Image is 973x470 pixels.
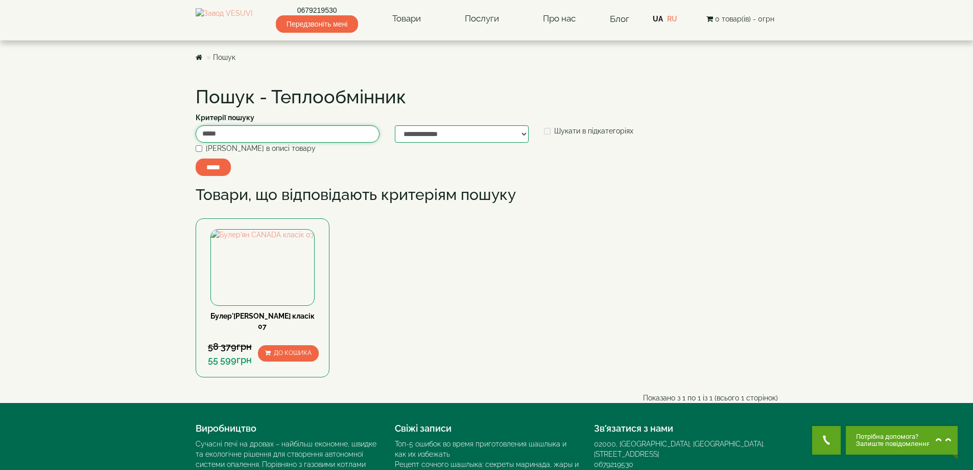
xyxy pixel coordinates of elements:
[715,15,774,23] span: 0 товар(ів) - 0грн
[258,345,319,361] button: До кошика
[846,426,958,455] button: Chat button
[667,15,677,23] a: RU
[206,353,254,367] div: 55 599грн
[856,433,930,440] span: Потрібна допомога?
[610,14,629,24] a: Блог
[455,7,509,31] a: Послуги
[487,393,786,403] div: Показано з 1 по 1 із 1 (всього 1 сторінок)
[213,53,235,61] a: Пошук
[196,8,252,30] img: Завод VESUVI
[211,230,314,240] img: Булер'ян CANADA класік 07
[544,126,633,136] label: Шукати в підкатегоріях
[206,340,254,353] div: 58 379грн
[196,143,316,153] label: [PERSON_NAME] в описі товару
[594,423,778,434] h4: Зв’язатися з нами
[274,349,312,356] span: До кошика
[196,87,778,107] h1: Пошук - Теплообмінник
[812,426,841,455] button: Get Call button
[196,113,254,123] label: Критерії пошуку
[382,7,431,31] a: Товари
[594,439,778,459] div: 02000, [GEOGRAPHIC_DATA], [GEOGRAPHIC_DATA]. [STREET_ADDRESS]
[533,7,586,31] a: Про нас
[210,312,315,330] a: Булер'[PERSON_NAME] класік 07
[196,186,778,203] h2: Товари, що відповідають критеріям пошуку
[276,15,358,33] span: Передзвоніть мені
[856,440,930,447] span: Залиште повідомлення
[653,15,663,23] a: UA
[196,145,202,152] input: [PERSON_NAME] в описі товару
[395,440,566,458] a: Топ-5 ошибок во время приготовления шашлыка и как их избежать
[196,423,379,434] h4: Виробництво
[395,423,579,434] h4: Свіжі записи
[703,13,777,25] button: 0 товар(ів) - 0грн
[594,460,633,468] a: 0679219530
[544,128,551,135] input: Шукати в підкатегоріях
[276,5,358,15] a: 0679219530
